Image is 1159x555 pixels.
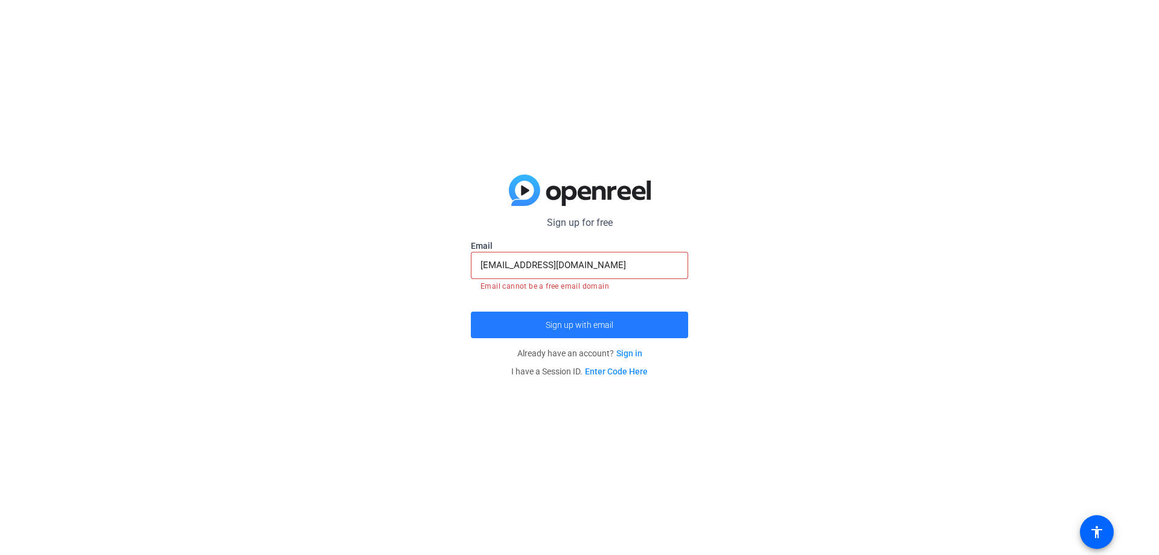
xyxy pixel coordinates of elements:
[471,216,688,230] p: Sign up for free
[1090,525,1104,539] mat-icon: accessibility
[511,367,648,376] span: I have a Session ID.
[481,279,678,292] mat-error: Email cannot be a free email domain
[585,367,648,376] a: Enter Code Here
[471,312,688,338] button: Sign up with email
[509,175,651,206] img: blue-gradient.svg
[517,348,642,358] span: Already have an account?
[471,240,688,252] label: Email
[481,258,678,272] input: Enter Email Address
[616,348,642,358] a: Sign in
